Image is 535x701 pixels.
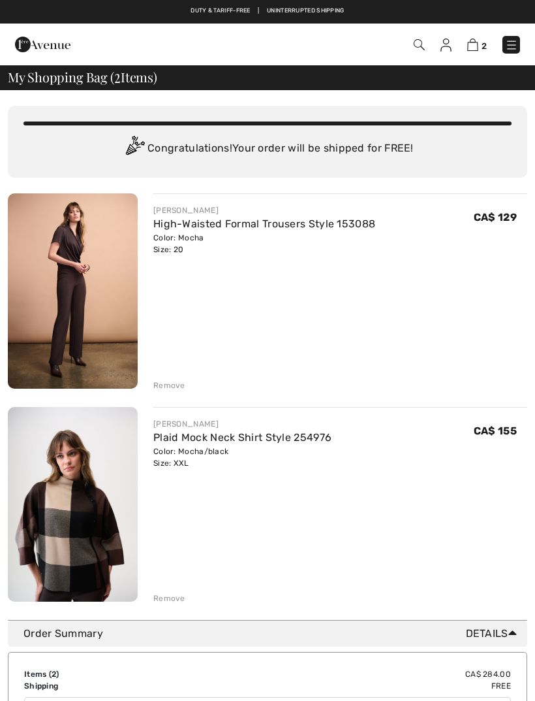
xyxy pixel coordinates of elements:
[414,39,425,50] img: Search
[153,232,375,255] div: Color: Mocha Size: 20
[196,668,511,680] td: CA$ 284.00
[15,31,70,57] img: 1ère Avenue
[505,39,518,52] img: Menu
[196,680,511,692] td: Free
[153,431,331,444] a: Plaid Mock Neck Shirt Style 254976
[153,418,331,430] div: [PERSON_NAME]
[153,204,375,216] div: [PERSON_NAME]
[467,39,478,51] img: Shopping Bag
[153,380,185,391] div: Remove
[474,211,517,223] span: CA$ 129
[8,407,138,602] img: Plaid Mock Neck Shirt Style 254976
[121,136,147,162] img: Congratulation2.svg
[8,193,138,389] img: High-Waisted Formal Trousers Style 153088
[153,218,375,230] a: High-Waisted Formal Trousers Style 153088
[24,680,196,692] td: Shipping
[440,39,451,52] img: My Info
[8,71,157,84] span: My Shopping Bag ( Items)
[481,41,487,51] span: 2
[23,626,522,642] div: Order Summary
[15,37,70,50] a: 1ère Avenue
[24,668,196,680] td: Items ( )
[467,37,487,52] a: 2
[52,670,56,679] span: 2
[474,425,517,437] span: CA$ 155
[114,67,121,84] span: 2
[153,593,185,604] div: Remove
[23,136,512,162] div: Congratulations! Your order will be shipped for FREE!
[466,626,522,642] span: Details
[153,446,331,469] div: Color: Mocha/black Size: XXL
